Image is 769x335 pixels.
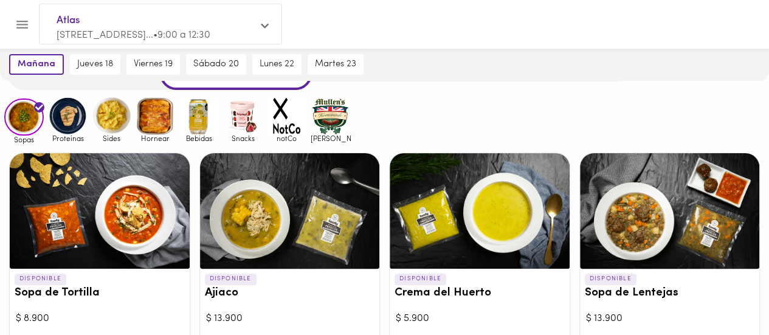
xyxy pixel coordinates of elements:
img: Proteinas [48,96,88,136]
img: Bebidas [179,96,219,136]
h3: Ajiaco [205,287,375,300]
span: [PERSON_NAME] [311,134,350,142]
span: jueves 18 [77,59,113,70]
div: $ 5.900 [396,312,564,326]
button: Menu [7,10,37,40]
span: sábado 20 [193,59,239,70]
button: viernes 19 [126,54,180,75]
span: Snacks [223,134,263,142]
div: $ 8.900 [16,312,184,326]
span: notCo [267,134,306,142]
span: viernes 19 [134,59,173,70]
p: DISPONIBLE [585,274,636,285]
span: Atlas [57,13,252,29]
span: Proteinas [48,134,88,142]
img: Sopas [4,98,44,136]
img: Sides [92,96,131,136]
div: Sopa de Lentejas [580,153,760,269]
h3: Sopa de Tortilla [15,287,185,300]
img: Hornear [136,96,175,136]
div: $ 13.900 [206,312,374,326]
img: notCo [267,96,306,136]
span: martes 23 [315,59,356,70]
img: mullens [311,96,350,136]
h3: Sopa de Lentejas [585,287,755,300]
span: Sopas [4,136,44,143]
p: DISPONIBLE [205,274,257,285]
button: martes 23 [308,54,364,75]
button: sábado 20 [186,54,246,75]
p: DISPONIBLE [15,274,66,285]
h3: Crema del Huerto [395,287,565,300]
p: DISPONIBLE [395,274,446,285]
div: Crema del Huerto [390,153,570,269]
span: [STREET_ADDRESS]... • 9:00 a 12:30 [57,30,210,40]
span: Hornear [136,134,175,142]
div: Sopa de Tortilla [10,153,190,269]
button: mañana [9,54,64,75]
span: Sides [92,134,131,142]
span: lunes 22 [260,59,294,70]
span: mañana [18,59,55,70]
button: jueves 18 [70,54,120,75]
button: lunes 22 [252,54,302,75]
img: Snacks [223,96,263,136]
div: Ajiaco [200,153,380,269]
iframe: Messagebird Livechat Widget [698,264,757,323]
span: Bebidas [179,134,219,142]
div: $ 13.900 [586,312,754,326]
